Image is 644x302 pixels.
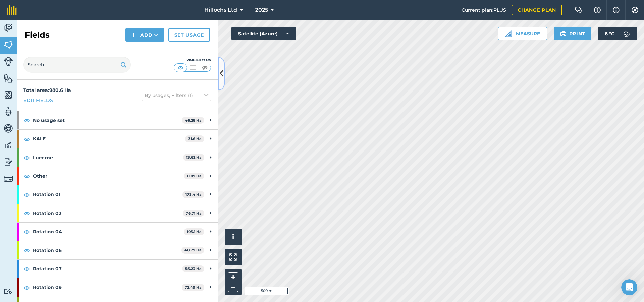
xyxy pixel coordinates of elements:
span: 6 ° C [605,27,614,40]
img: svg+xml;base64,PD94bWwgdmVyc2lvbj0iMS4wIiBlbmNvZGluZz0idXRmLTgiPz4KPCEtLSBHZW5lcmF0b3I6IEFkb2JlIE... [4,23,13,33]
img: svg+xml;base64,PHN2ZyB4bWxucz0iaHR0cDovL3d3dy53My5vcmcvMjAwMC9zdmciIHdpZHRoPSIxOCIgaGVpZ2h0PSIyNC... [24,228,30,236]
img: logo [13,13,65,23]
div: KALE31.6 Ha [17,130,218,148]
button: Search for help [10,122,124,135]
strong: 105.1 Ha [187,229,202,234]
img: svg+xml;base64,PHN2ZyB4bWxucz0iaHR0cDovL3d3dy53My5vcmcvMjAwMC9zdmciIHdpZHRoPSI1MCIgaGVpZ2h0PSI0MC... [201,64,209,71]
img: Ruler icon [505,30,512,37]
span: Current plan : PLUS [462,6,506,14]
strong: 46.28 Ha [185,118,202,123]
img: svg+xml;base64,PD94bWwgdmVyc2lvbj0iMS4wIiBlbmNvZGluZz0idXRmLTgiPz4KPCEtLSBHZW5lcmF0b3I6IEFkb2JlIE... [4,174,13,183]
img: svg+xml;base64,PHN2ZyB4bWxucz0iaHR0cDovL3d3dy53My5vcmcvMjAwMC9zdmciIHdpZHRoPSI1NiIgaGVpZ2h0PSI2MC... [4,90,13,100]
strong: 40.79 Ha [184,248,202,252]
div: We'll be back online [DATE] [14,103,112,110]
strong: Rotation 06 [33,241,181,259]
strong: Rotation 09 [33,278,182,296]
div: Rotation 0276.71 Ha [17,204,218,222]
span: News [111,226,124,231]
img: svg+xml;base64,PHN2ZyB4bWxucz0iaHR0cDovL3d3dy53My5vcmcvMjAwMC9zdmciIHdpZHRoPSIxOSIgaGVpZ2h0PSIyNC... [120,61,127,69]
strong: No usage set [33,111,182,129]
strong: 76.71 Ha [186,211,202,216]
div: Printing your farm map [10,138,124,150]
img: svg+xml;base64,PD94bWwgdmVyc2lvbj0iMS4wIiBlbmNvZGluZz0idXRmLTgiPz4KPCEtLSBHZW5lcmF0b3I6IEFkb2JlIE... [4,57,13,66]
strong: Rotation 02 [33,204,183,222]
img: svg+xml;base64,PHN2ZyB4bWxucz0iaHR0cDovL3d3dy53My5vcmcvMjAwMC9zdmciIHdpZHRoPSIxOCIgaGVpZ2h0PSIyNC... [24,284,30,292]
button: + [228,272,238,282]
img: svg+xml;base64,PD94bWwgdmVyc2lvbj0iMS4wIiBlbmNvZGluZz0idXRmLTgiPz4KPCEtLSBHZW5lcmF0b3I6IEFkb2JlIE... [4,107,13,117]
p: 👋Hello [PERSON_NAME], [13,48,121,70]
a: Change plan [512,5,562,15]
div: How to invite people to your farm [10,175,124,188]
div: How to set up your sub-fields [14,166,112,173]
div: Rotation 0972.49 Ha [17,278,218,296]
button: Help [67,209,101,236]
div: Lucerne13.62 Ha [17,148,218,167]
img: Two speech bubbles overlapping with the left bubble in the forefront [575,7,583,13]
strong: KALE [33,130,185,148]
div: Introducing Pesticide Check [7,194,127,279]
strong: 13.62 Ha [186,155,202,160]
img: Introducing Pesticide Check [7,194,127,241]
button: 6 °C [598,27,637,40]
span: i [232,233,234,241]
button: Print [554,27,592,40]
img: svg+xml;base64,PD94bWwgdmVyc2lvbj0iMS4wIiBlbmNvZGluZz0idXRmLTgiPz4KPCEtLSBHZW5lcmF0b3I6IEFkb2JlIE... [4,140,13,150]
img: svg+xml;base64,PD94bWwgdmVyc2lvbj0iMS4wIiBlbmNvZGluZz0idXRmLTgiPz4KPCEtLSBHZW5lcmF0b3I6IEFkb2JlIE... [4,288,13,295]
a: Edit fields [23,97,53,104]
img: svg+xml;base64,PHN2ZyB4bWxucz0iaHR0cDovL3d3dy53My5vcmcvMjAwMC9zdmciIHdpZHRoPSIxOSIgaGVpZ2h0PSIyNC... [560,29,567,38]
p: How can we help? [13,70,121,82]
img: svg+xml;base64,PHN2ZyB4bWxucz0iaHR0cDovL3d3dy53My5vcmcvMjAwMC9zdmciIHdpZHRoPSIxOCIgaGVpZ2h0PSIyNC... [24,172,30,180]
span: Messages [39,226,62,231]
strong: 31.6 Ha [188,136,202,141]
div: No usage set46.28 Ha [17,111,218,129]
iframe: Intercom live chat [621,279,637,295]
strong: 173.4 Ha [185,192,202,197]
span: Search for help [14,125,54,132]
strong: 11.09 Ha [187,174,202,178]
button: Add [125,28,164,42]
img: svg+xml;base64,PD94bWwgdmVyc2lvbj0iMS4wIiBlbmNvZGluZz0idXRmLTgiPz4KPCEtLSBHZW5lcmF0b3I6IEFkb2JlIE... [620,27,633,40]
img: A cog icon [631,7,639,13]
strong: 72.49 Ha [185,285,202,290]
h2: Fields [25,29,50,40]
div: Rotation 0755.23 Ha [17,260,218,278]
button: Messages [34,209,67,236]
img: svg+xml;base64,PHN2ZyB4bWxucz0iaHR0cDovL3d3dy53My5vcmcvMjAwMC9zdmciIHdpZHRoPSIxOCIgaGVpZ2h0PSIyNC... [24,209,30,217]
img: svg+xml;base64,PD94bWwgdmVyc2lvbj0iMS4wIiBlbmNvZGluZz0idXRmLTgiPz4KPCEtLSBHZW5lcmF0b3I6IEFkb2JlIE... [4,157,13,167]
img: Four arrows, one pointing top left, one top right, one bottom right and the last bottom left [229,253,237,261]
button: Measure [498,27,547,40]
img: svg+xml;base64,PHN2ZyB4bWxucz0iaHR0cDovL3d3dy53My5vcmcvMjAwMC9zdmciIHdpZHRoPSIxOCIgaGVpZ2h0PSIyNC... [24,265,30,273]
span: Home [9,226,24,231]
img: fieldmargin Logo [7,5,17,15]
img: A question mark icon [593,7,601,13]
img: svg+xml;base64,PHN2ZyB4bWxucz0iaHR0cDovL3d3dy53My5vcmcvMjAwMC9zdmciIHdpZHRoPSIxOCIgaGVpZ2h0PSIyNC... [24,246,30,254]
img: svg+xml;base64,PHN2ZyB4bWxucz0iaHR0cDovL3d3dy53My5vcmcvMjAwMC9zdmciIHdpZHRoPSIxOCIgaGVpZ2h0PSIyNC... [24,191,30,199]
input: Search [23,57,131,73]
img: svg+xml;base64,PHN2ZyB4bWxucz0iaHR0cDovL3d3dy53My5vcmcvMjAwMC9zdmciIHdpZHRoPSIxOCIgaGVpZ2h0PSIyNC... [24,116,30,124]
strong: Lucerne [33,148,183,167]
button: Satellite (Azure) [231,27,296,40]
button: – [228,282,238,292]
a: Set usage [168,28,210,42]
div: Other11.09 Ha [17,167,218,185]
strong: Total area : 980.6 Ha [23,87,71,93]
div: Printing your farm map [14,141,112,148]
div: How to map your farm [10,150,124,163]
strong: Rotation 07 [33,260,182,278]
div: Close [115,11,127,23]
div: Send us a messageWe'll be back online [DATE] [7,90,127,116]
div: How to set up your sub-fields [10,163,124,175]
strong: 55.23 Ha [185,266,202,271]
div: Send us a message [14,96,112,103]
strong: Rotation 04 [33,223,184,241]
img: svg+xml;base64,PHN2ZyB4bWxucz0iaHR0cDovL3d3dy53My5vcmcvMjAwMC9zdmciIHdpZHRoPSI1NiIgaGVpZ2h0PSI2MC... [4,40,13,50]
div: Rotation 01173.4 Ha [17,185,218,203]
button: By usages, Filters (1) [142,90,211,101]
div: How to map your farm [14,153,112,160]
button: News [101,209,134,236]
strong: Rotation 01 [33,185,182,203]
img: svg+xml;base64,PHN2ZyB4bWxucz0iaHR0cDovL3d3dy53My5vcmcvMjAwMC9zdmciIHdpZHRoPSIxOCIgaGVpZ2h0PSIyNC... [24,154,30,162]
div: How to invite people to your farm [14,178,112,185]
div: Rotation 0640.79 Ha [17,241,218,259]
img: svg+xml;base64,PHN2ZyB4bWxucz0iaHR0cDovL3d3dy53My5vcmcvMjAwMC9zdmciIHdpZHRoPSI1MCIgaGVpZ2h0PSI0MC... [176,64,185,71]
